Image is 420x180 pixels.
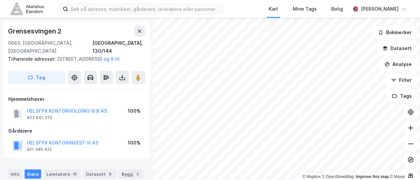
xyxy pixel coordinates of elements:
[128,139,141,147] div: 100%
[386,90,417,103] button: Tags
[128,107,141,115] div: 100%
[134,171,141,177] div: 2
[377,42,417,55] button: Datasett
[372,26,417,39] button: Bokmerker
[8,26,63,36] div: Grensesvingen 2
[387,148,420,180] iframe: Chat Widget
[68,4,224,14] input: Søk på adresse, matrikkel, gårdeiere, leietakere eller personer
[361,5,399,13] div: [PERSON_NAME]
[8,71,65,84] button: Tag
[8,56,57,62] span: Tilhørende adresser:
[92,39,145,55] div: [GEOGRAPHIC_DATA], 130/144
[8,95,145,103] div: Hjemmelshaver
[269,5,278,13] div: Kart
[27,115,52,120] div: 923 641 270
[107,171,114,177] div: 6
[119,169,144,179] div: Bygg
[302,174,321,179] a: Mapbox
[331,5,343,13] div: Bolig
[8,169,22,179] div: Info
[293,5,317,13] div: Mine Tags
[8,55,140,63] div: [STREET_ADDRESS]
[83,169,116,179] div: Datasett
[322,174,354,179] a: OpenStreetMap
[71,171,78,177] div: 15
[356,174,389,179] a: Improve this map
[8,39,92,55] div: 0663, [GEOGRAPHIC_DATA], [GEOGRAPHIC_DATA]
[11,3,44,15] img: akershus-eiendom-logo.9091f326c980b4bce74ccdd9f866810c.svg
[44,169,81,179] div: Leietakere
[385,74,417,87] button: Filter
[25,169,41,179] div: Eiere
[8,127,145,135] div: Gårdeiere
[387,148,420,180] div: Kontrollprogram for chat
[379,58,417,71] button: Analyse
[27,147,52,152] div: 921 580 622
